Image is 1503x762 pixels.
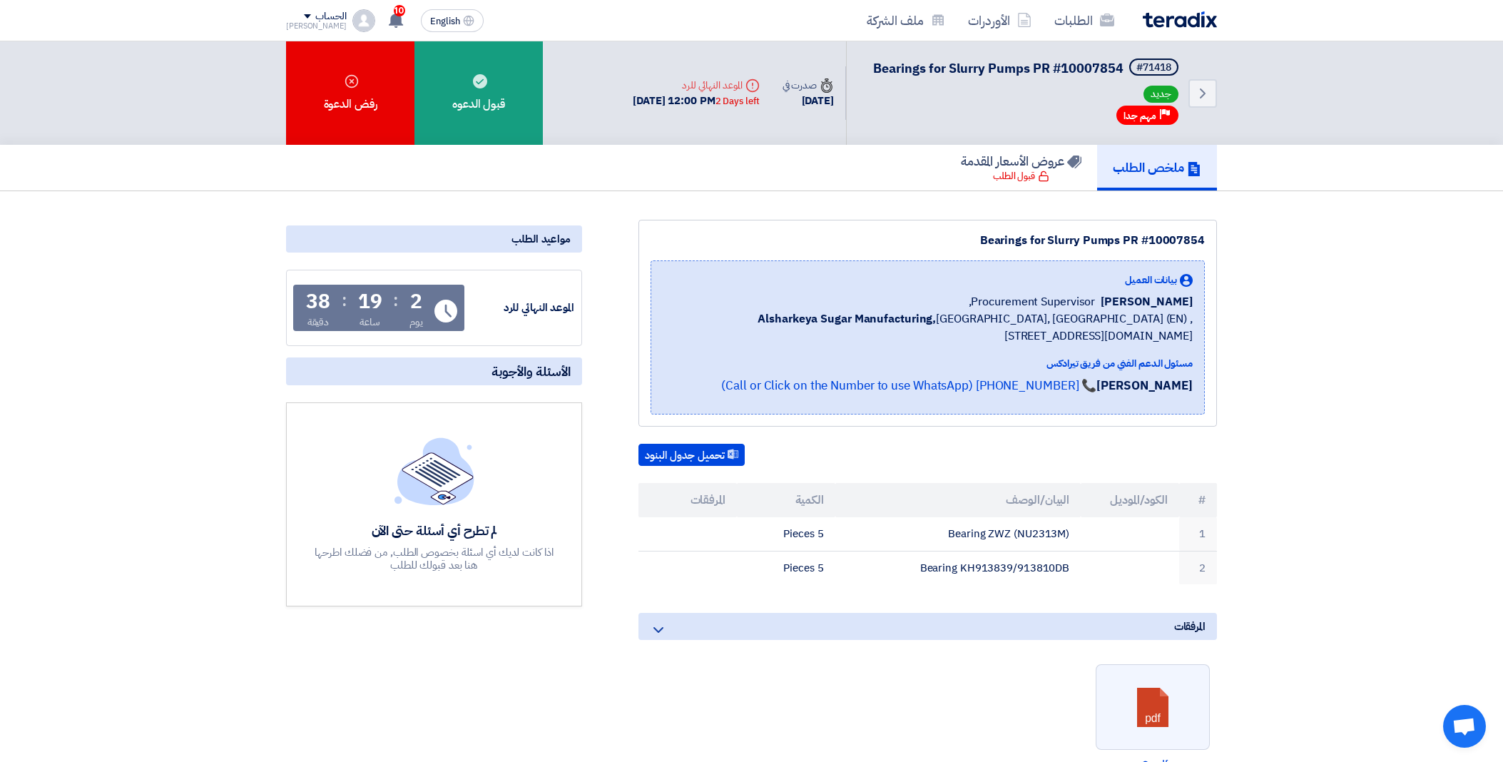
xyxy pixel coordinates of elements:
[638,444,745,467] button: تحميل جدول البنود
[737,517,835,551] td: 5 Pieces
[1081,483,1179,517] th: الكود/الموديل
[360,315,380,330] div: ساعة
[358,292,382,312] div: 19
[421,9,484,32] button: English
[835,517,1081,551] td: Bearing ZWZ (NU2313M)
[835,483,1081,517] th: البيان/الوصف
[467,300,574,316] div: الموعد النهائي للرد
[855,4,957,37] a: ملف الشركة
[394,437,474,504] img: empty_state_list.svg
[286,225,582,253] div: مواعيد الطلب
[737,551,835,584] td: 5 Pieces
[342,288,347,313] div: :
[633,93,759,109] div: [DATE] 12:00 PM
[1043,4,1126,37] a: الطلبات
[1179,483,1217,517] th: #
[1443,705,1486,748] div: Open chat
[1101,293,1193,310] span: [PERSON_NAME]
[410,292,422,312] div: 2
[758,310,936,327] b: Alsharkeya Sugar Manufacturing,
[1097,145,1217,190] a: ملخص الطلب
[993,169,1049,183] div: قبول الطلب
[430,16,460,26] span: English
[873,59,1181,78] h5: Bearings for Slurry Pumps PR #10007854
[638,483,737,517] th: المرفقات
[1179,551,1217,584] td: 2
[307,315,330,330] div: دقيقة
[1113,159,1201,176] h5: ملخص الطلب
[663,356,1193,371] div: مسئول الدعم الفني من فريق تيرادكس
[1143,11,1217,28] img: Teradix logo
[315,11,346,23] div: الحساب
[286,22,347,30] div: [PERSON_NAME]
[961,153,1081,169] h5: عروض الأسعار المقدمة
[313,546,556,571] div: اذا كانت لديك أي اسئلة بخصوص الطلب, من فضلك اطرحها هنا بعد قبولك للطلب
[783,78,834,93] div: صدرت في
[737,483,835,517] th: الكمية
[1096,377,1193,395] strong: [PERSON_NAME]
[873,59,1124,78] span: Bearings for Slurry Pumps PR #10007854
[1179,517,1217,551] td: 1
[409,315,423,330] div: يوم
[1174,619,1206,634] span: المرفقات
[313,522,556,539] div: لم تطرح أي أسئلة حتى الآن
[957,4,1043,37] a: الأوردرات
[945,145,1097,190] a: عروض الأسعار المقدمة قبول الطلب
[394,5,405,16] span: 10
[1136,63,1171,73] div: #71418
[721,377,1096,395] a: 📞 [PHONE_NUMBER] (Call or Click on the Number to use WhatsApp)
[651,232,1205,249] div: Bearings for Slurry Pumps PR #10007854
[835,551,1081,584] td: Bearing KH913839/913810DB
[1125,273,1177,288] span: بيانات العميل
[1124,109,1156,123] span: مهم جدا
[286,41,414,145] div: رفض الدعوة
[393,288,398,313] div: :
[663,310,1193,345] span: [GEOGRAPHIC_DATA], [GEOGRAPHIC_DATA] (EN) ,[STREET_ADDRESS][DOMAIN_NAME]
[969,293,1096,310] span: Procurement Supervisor,
[491,363,571,380] span: الأسئلة والأجوبة
[783,93,834,109] div: [DATE]
[306,292,330,312] div: 38
[1143,86,1178,103] span: جديد
[352,9,375,32] img: profile_test.png
[715,94,760,108] div: 2 Days left
[633,78,759,93] div: الموعد النهائي للرد
[414,41,543,145] div: قبول الدعوه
